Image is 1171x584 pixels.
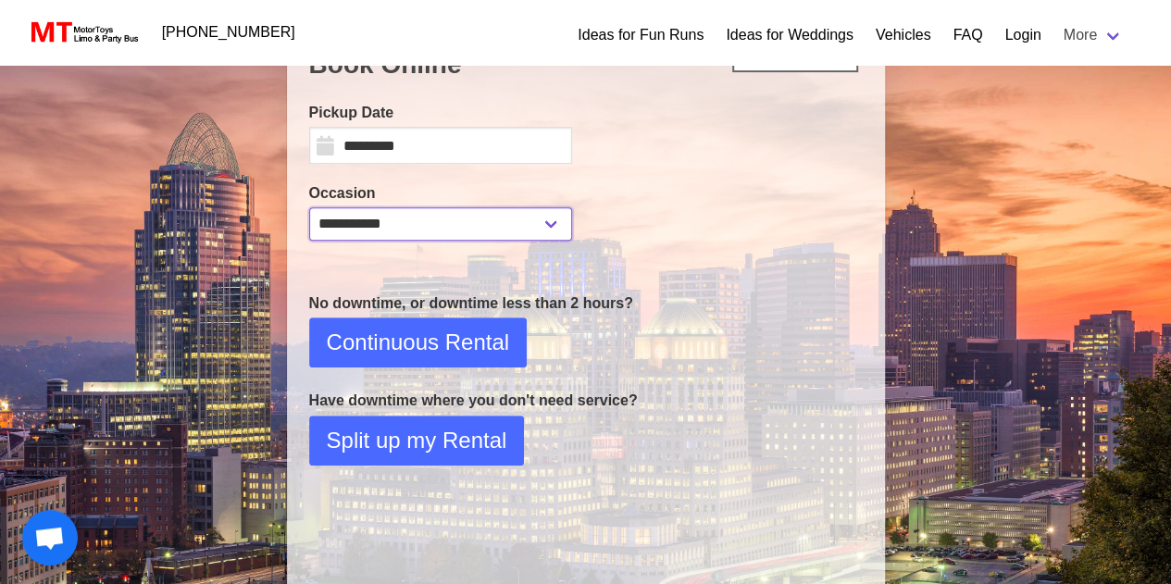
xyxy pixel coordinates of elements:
a: More [1053,17,1134,54]
button: Split up my Rental [309,416,525,466]
a: [PHONE_NUMBER] [151,14,306,51]
p: Have downtime where you don't need service? [309,390,863,412]
img: MotorToys Logo [26,19,140,45]
a: Vehicles [876,24,931,46]
a: Login [1004,24,1040,46]
a: Ideas for Weddings [726,24,853,46]
p: No downtime, or downtime less than 2 hours? [309,292,863,315]
span: Split up my Rental [327,424,507,457]
span: Continuous Rental [327,326,509,359]
label: Pickup Date [309,102,572,124]
a: FAQ [953,24,982,46]
div: Open chat [22,510,78,565]
a: Ideas for Fun Runs [578,24,704,46]
label: Occasion [309,182,572,205]
button: Continuous Rental [309,317,527,367]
